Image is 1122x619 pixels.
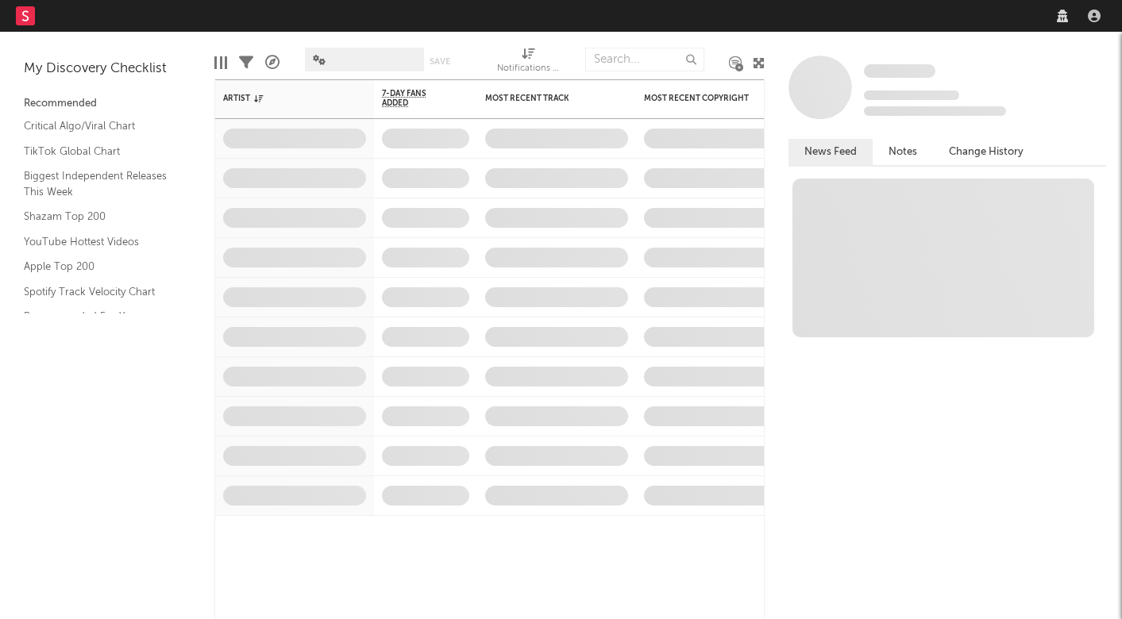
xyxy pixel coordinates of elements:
[933,139,1039,165] button: Change History
[644,94,763,103] div: Most Recent Copyright
[382,89,445,108] span: 7-Day Fans Added
[864,90,959,100] span: Tracking Since: [DATE]
[485,94,604,103] div: Most Recent Track
[497,40,561,86] div: Notifications (Artist)
[430,57,450,66] button: Save
[873,139,933,165] button: Notes
[24,258,175,275] a: Apple Top 200
[864,64,935,78] span: Some Artist
[223,94,342,103] div: Artist
[497,60,561,79] div: Notifications (Artist)
[265,40,280,86] div: A&R Pipeline
[24,283,175,301] a: Spotify Track Velocity Chart
[864,106,1006,116] span: 0 fans last week
[24,233,175,251] a: YouTube Hottest Videos
[24,308,175,325] a: Recommended For You
[239,40,253,86] div: Filters
[24,208,175,225] a: Shazam Top 200
[585,48,704,71] input: Search...
[864,63,935,79] a: Some Artist
[24,60,191,79] div: My Discovery Checklist
[24,117,175,135] a: Critical Algo/Viral Chart
[214,40,227,86] div: Edit Columns
[788,139,873,165] button: News Feed
[24,94,191,113] div: Recommended
[24,143,175,160] a: TikTok Global Chart
[24,167,175,200] a: Biggest Independent Releases This Week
